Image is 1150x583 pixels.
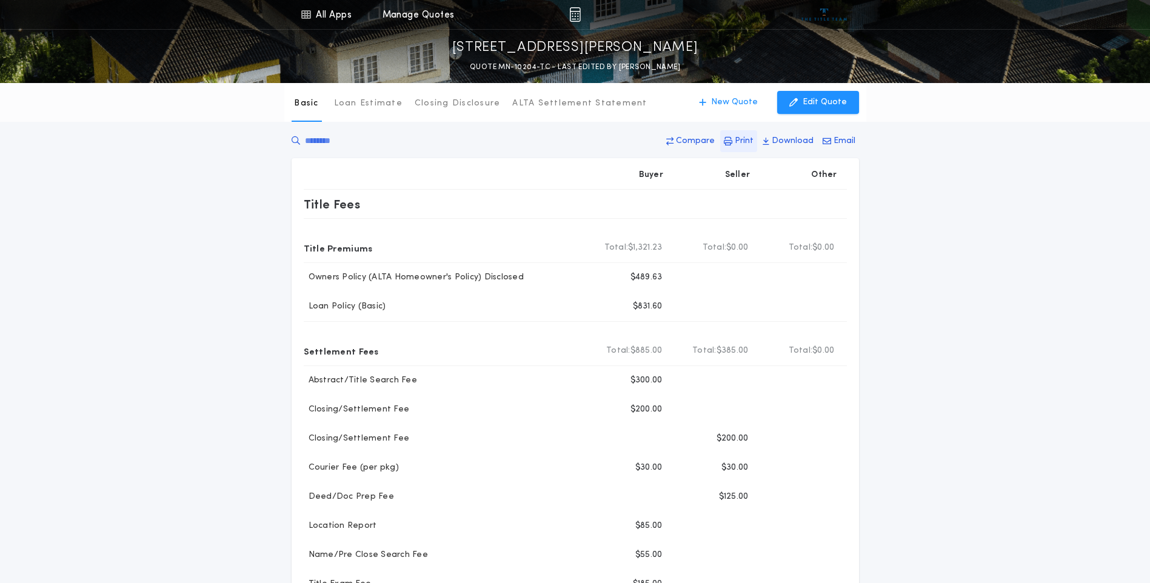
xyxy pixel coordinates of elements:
p: Abstract/Title Search Fee [304,375,417,387]
p: $489.63 [630,272,663,284]
p: $200.00 [717,433,749,445]
button: Download [759,130,817,152]
p: Location Report [304,520,377,532]
p: Print [735,135,754,147]
p: $200.00 [630,404,663,416]
img: vs-icon [801,8,847,21]
b: Total: [789,345,813,357]
b: Total: [789,242,813,254]
button: Email [819,130,859,152]
p: Closing Disclosure [415,98,501,110]
b: Total: [604,242,629,254]
p: Seller [725,169,751,181]
b: Total: [703,242,727,254]
p: Edit Quote [803,96,847,108]
p: $85.00 [635,520,663,532]
p: Title Fees [304,195,361,214]
span: $0.00 [812,242,834,254]
p: Owners Policy (ALTA Homeowner's Policy) Disclosed [304,272,524,284]
span: $1,321.23 [628,242,662,254]
p: Email [834,135,855,147]
b: Total: [606,345,630,357]
button: Print [720,130,757,152]
p: [STREET_ADDRESS][PERSON_NAME] [452,38,698,58]
p: Loan Estimate [334,98,403,110]
p: $55.00 [635,549,663,561]
p: $30.00 [721,462,749,474]
img: img [569,7,581,22]
p: Deed/Doc Prep Fee [304,491,394,503]
p: Title Premiums [304,238,373,258]
p: New Quote [711,96,758,108]
p: Buyer [639,169,663,181]
span: $385.00 [717,345,749,357]
button: Edit Quote [777,91,859,114]
p: Download [772,135,814,147]
span: $0.00 [812,345,834,357]
p: $300.00 [630,375,663,387]
p: Courier Fee (per pkg) [304,462,399,474]
p: $831.60 [633,301,663,313]
p: $125.00 [719,491,749,503]
p: Basic [294,98,318,110]
p: Closing/Settlement Fee [304,404,410,416]
p: $30.00 [635,462,663,474]
p: Closing/Settlement Fee [304,433,410,445]
p: Other [811,169,837,181]
p: Loan Policy (Basic) [304,301,386,313]
p: Settlement Fees [304,341,379,361]
b: Total: [692,345,717,357]
p: Name/Pre Close Search Fee [304,549,428,561]
span: $885.00 [630,345,663,357]
p: ALTA Settlement Statement [512,98,647,110]
p: Compare [676,135,715,147]
button: Compare [663,130,718,152]
span: $0.00 [726,242,748,254]
p: QUOTE MN-10204-TC - LAST EDITED BY [PERSON_NAME] [470,61,680,73]
button: New Quote [687,91,770,114]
